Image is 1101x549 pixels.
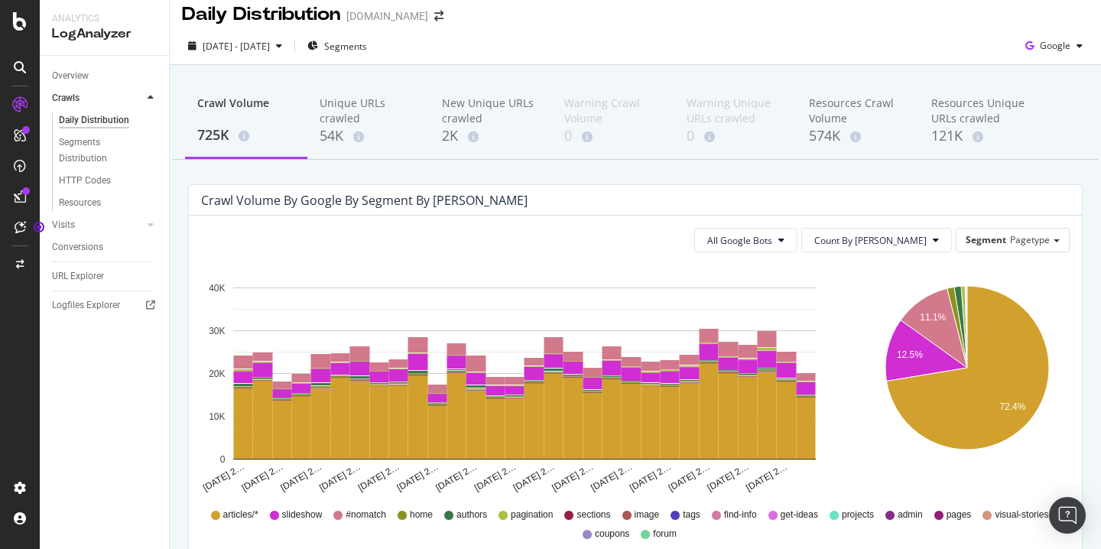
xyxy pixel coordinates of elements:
span: Count By Day [814,234,927,247]
div: Crawls [52,90,80,106]
text: 40K [209,283,225,294]
div: Warning Unique URLs crawled [687,96,784,126]
span: get-ideas [781,508,818,521]
span: projects [842,508,874,521]
div: Segments Distribution [59,135,144,167]
div: [DOMAIN_NAME] [346,8,428,24]
button: [DATE] - [DATE] [182,34,288,58]
span: All Google Bots [707,234,772,247]
text: 20K [209,369,225,379]
span: Segment [966,233,1006,246]
button: Count By [PERSON_NAME] [801,228,952,252]
div: Visits [52,217,75,233]
span: Google [1040,39,1070,52]
div: Conversions [52,239,103,255]
a: Crawls [52,90,143,106]
div: Crawl Volume [197,96,295,125]
div: HTTP Codes [59,173,111,189]
div: 0 [687,126,784,146]
div: New Unique URLs crawled [442,96,540,126]
a: URL Explorer [52,268,158,284]
div: 121K [931,126,1029,146]
div: Resources [59,195,101,211]
a: Logfiles Explorer [52,297,158,313]
span: sections [576,508,610,521]
div: Daily Distribution [59,112,129,128]
text: 30K [209,326,225,336]
span: authors [456,508,487,521]
text: 10K [209,411,225,422]
div: Warning Crawl Volume [564,96,662,126]
div: Daily Distribution [182,2,340,28]
a: Conversions [52,239,158,255]
span: Pagetype [1010,233,1050,246]
div: 725K [197,125,295,145]
span: forum [653,528,677,541]
span: #nomatch [346,508,386,521]
button: Segments [301,34,373,58]
div: Resources Crawl Volume [809,96,907,126]
a: Resources [59,195,158,211]
div: Open Intercom Messenger [1049,497,1086,534]
a: Visits [52,217,143,233]
div: 2K [442,126,540,146]
div: 54K [320,126,417,146]
div: URL Explorer [52,268,104,284]
div: Resources Unique URLs crawled [931,96,1029,126]
span: admin [898,508,923,521]
div: Overview [52,68,89,84]
button: Google [1019,34,1089,58]
span: home [410,508,433,521]
div: 574K [809,126,907,146]
span: tags [683,508,700,521]
div: arrow-right-arrow-left [434,11,443,21]
div: 0 [564,126,662,146]
a: Overview [52,68,158,84]
div: Logfiles Explorer [52,297,120,313]
div: LogAnalyzer [52,25,157,43]
span: Segments [324,40,367,53]
div: Crawl Volume by google by Segment by [PERSON_NAME] [201,193,528,208]
div: Tooltip anchor [32,220,46,234]
text: 12.5% [897,349,923,360]
span: [DATE] - [DATE] [203,40,270,53]
svg: A chart. [201,265,849,494]
button: All Google Bots [694,228,797,252]
text: 0 [220,454,226,465]
svg: A chart. [864,265,1070,494]
span: slideshow [282,508,323,521]
span: visual-stories [995,508,1048,521]
text: 72.4% [999,401,1025,412]
span: articles/* [223,508,258,521]
span: pages [947,508,972,521]
span: pagination [511,508,553,521]
span: image [635,508,660,521]
div: Analytics [52,12,157,25]
div: Unique URLs crawled [320,96,417,126]
span: find-info [724,508,757,521]
a: Segments Distribution [59,135,158,167]
text: 11.1% [920,312,946,323]
a: HTTP Codes [59,173,158,189]
a: Daily Distribution [59,112,158,128]
span: coupons [595,528,629,541]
